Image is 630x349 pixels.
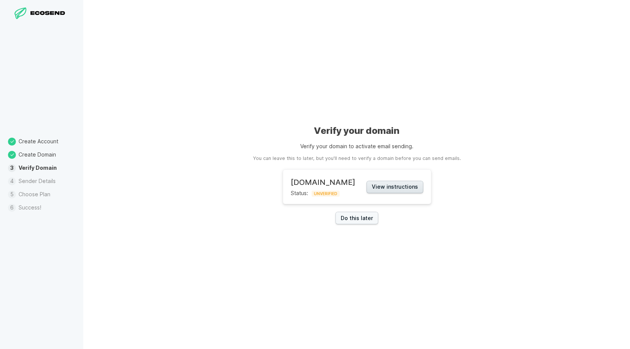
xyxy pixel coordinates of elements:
[335,212,378,224] a: Do this later
[253,155,461,162] aside: You can leave this to later, but you'll need to verify a domain before you can send emails.
[366,181,423,193] button: View instructions
[291,178,355,196] div: Status:
[312,191,340,197] span: UNVERIFIED
[291,178,355,187] h2: [DOMAIN_NAME]
[314,125,399,137] h1: Verify your domain
[300,142,413,150] p: Verify your domain to activate email sending.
